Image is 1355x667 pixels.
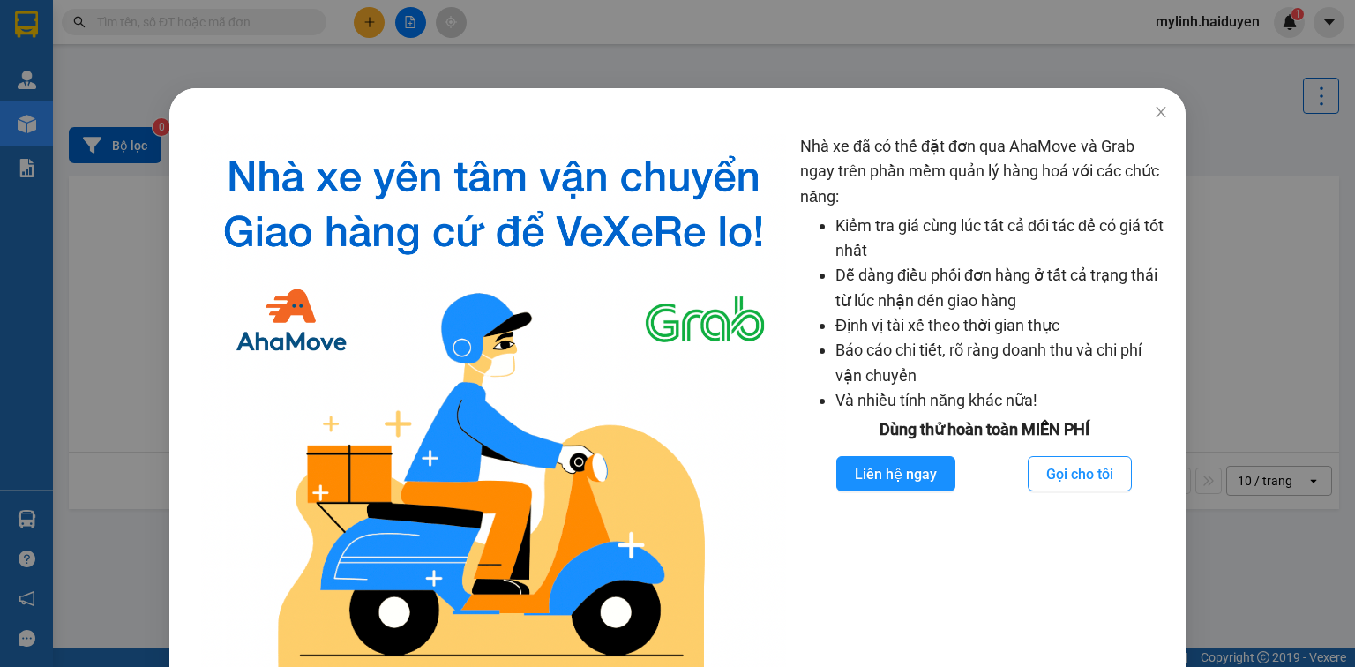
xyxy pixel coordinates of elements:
[800,417,1168,442] div: Dùng thử hoàn toàn MIỄN PHÍ
[836,456,955,491] button: Liên hệ ngay
[835,338,1168,388] li: Báo cáo chi tiết, rõ ràng doanh thu và chi phí vận chuyển
[1154,105,1168,119] span: close
[1046,463,1113,485] span: Gọi cho tôi
[835,263,1168,313] li: Dễ dàng điều phối đơn hàng ở tất cả trạng thái từ lúc nhận đến giao hàng
[1136,88,1186,138] button: Close
[835,214,1168,264] li: Kiểm tra giá cùng lúc tất cả đối tác để có giá tốt nhất
[835,388,1168,413] li: Và nhiều tính năng khác nữa!
[835,313,1168,338] li: Định vị tài xế theo thời gian thực
[855,463,937,485] span: Liên hệ ngay
[1028,456,1132,491] button: Gọi cho tôi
